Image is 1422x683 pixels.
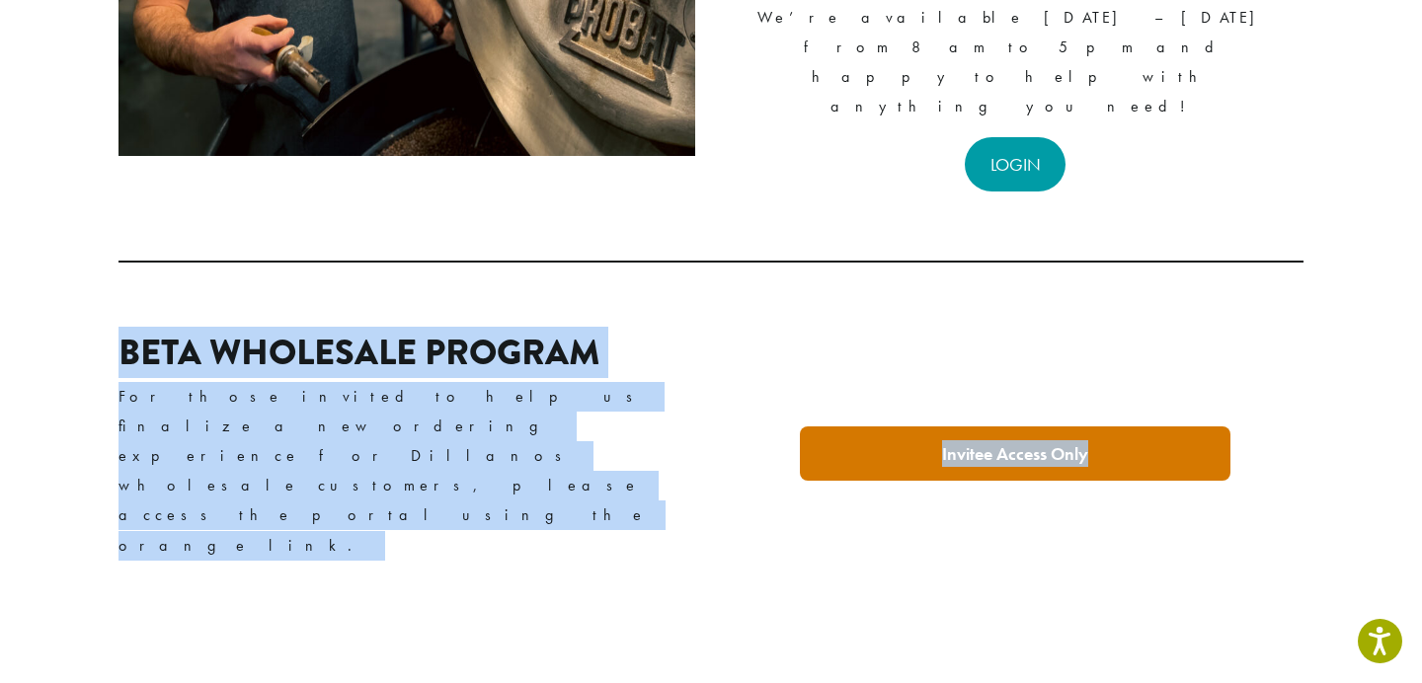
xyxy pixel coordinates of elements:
[118,382,695,560] p: For those invited to help us finalize a new ordering experience for Dillanos wholesale customers,...
[800,426,1230,481] a: Invitee Access Only
[942,442,1088,465] strong: Invitee Access Only
[965,137,1066,191] a: LOGIN
[118,332,695,374] h2: Beta Wholesale Program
